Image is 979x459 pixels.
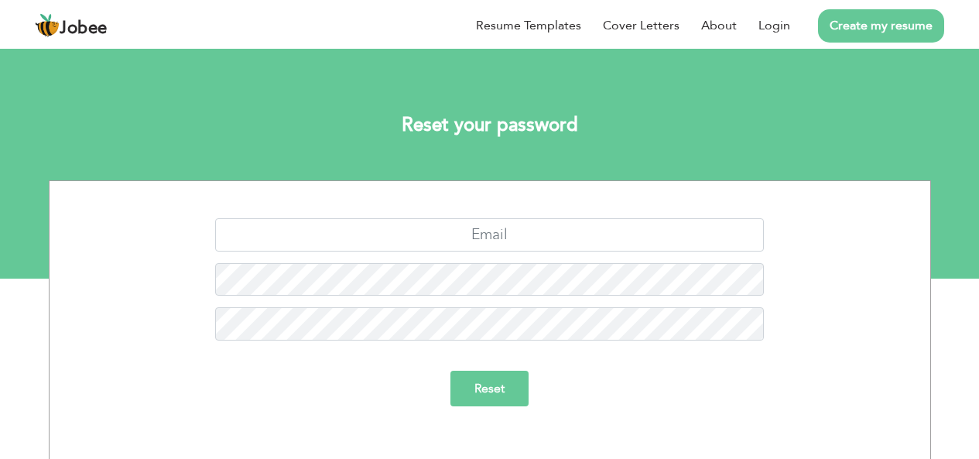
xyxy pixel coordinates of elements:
a: Create my resume [818,9,944,43]
img: jobee.io [35,13,60,38]
a: Login [758,16,790,35]
input: Email [215,218,764,252]
a: Cover Letters [603,16,679,35]
input: Reset [450,371,529,406]
a: About [701,16,737,35]
strong: Reset your password [402,112,578,138]
a: Jobee [35,13,108,38]
a: Resume Templates [476,16,581,35]
span: Jobee [60,20,108,37]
